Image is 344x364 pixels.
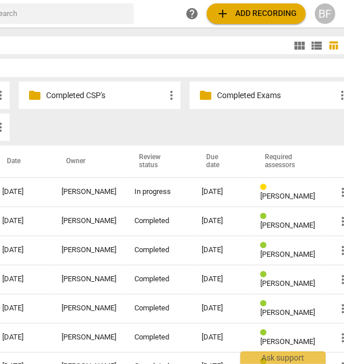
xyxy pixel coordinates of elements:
div: In progress [134,188,183,196]
span: more_vert [165,88,178,102]
div: [PERSON_NAME] [62,333,116,342]
div: Completed [134,217,183,225]
span: view_module [293,39,306,52]
div: [DATE] [202,333,242,342]
p: Completed Exams [217,90,335,102]
a: Help [182,3,202,24]
span: [PERSON_NAME] [260,337,315,346]
th: Owner [52,145,125,177]
span: Review status: completed [260,329,271,337]
span: [PERSON_NAME] [260,192,315,200]
div: Completed [134,275,183,284]
span: Review status: completed [260,300,271,308]
div: [PERSON_NAME] [62,217,116,225]
div: Ask support [240,351,326,364]
span: table_chart [329,40,339,51]
span: folder [199,88,212,102]
div: [DATE] [202,275,242,284]
div: [PERSON_NAME] [62,275,116,284]
th: Review status [125,145,193,177]
span: [PERSON_NAME] [260,308,315,317]
span: [PERSON_NAME] [260,221,315,229]
div: [PERSON_NAME] [62,304,116,313]
div: [PERSON_NAME] [62,246,116,254]
button: Table view [325,37,342,54]
span: add [216,7,230,21]
p: Completed CSP's [46,90,165,102]
span: view_list [310,39,323,52]
div: Completed [134,304,183,313]
th: Due date [193,145,251,177]
div: Completed [134,246,183,254]
span: folder [28,88,42,102]
button: BF [315,3,335,24]
span: [PERSON_NAME] [260,279,315,288]
button: List view [308,37,325,54]
div: [PERSON_NAME] [62,188,116,196]
div: [DATE] [202,304,242,313]
span: Review status: completed [260,241,271,250]
span: [PERSON_NAME] [260,250,315,258]
button: Upload [207,3,306,24]
div: Completed [134,333,183,342]
span: Review status: in progress [260,183,271,192]
span: Add recording [216,7,297,21]
span: Review status: completed [260,212,271,221]
span: help [185,7,199,21]
span: Review status: completed [260,270,271,279]
div: [DATE] [202,188,242,196]
div: [DATE] [202,217,242,225]
div: [DATE] [202,246,242,254]
button: Tile view [291,37,308,54]
th: Required assessors [251,145,327,177]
